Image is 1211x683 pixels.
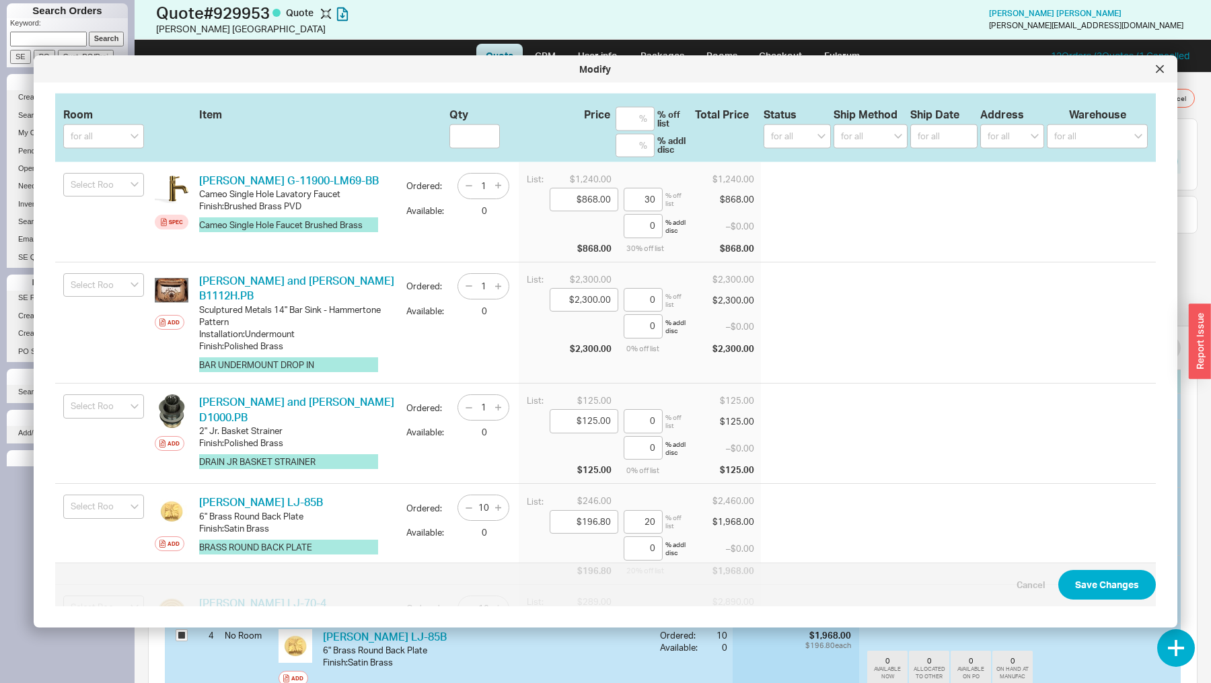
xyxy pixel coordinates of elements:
[910,107,978,122] div: Ship Date
[156,3,609,22] h1: Quote # 929953
[199,357,378,372] button: BAR UNDERMOUNT DROP IN
[460,426,508,438] div: 0
[686,495,757,507] div: $2,460.00
[703,629,727,641] div: 10
[199,107,388,119] div: Item
[665,217,689,233] div: % addl disc
[660,641,703,653] div: Available:
[155,214,188,229] a: Spec
[686,394,757,406] div: $125.00
[624,187,663,211] input: %
[953,666,988,680] div: AVAILABLE ON PO
[199,395,394,423] a: [PERSON_NAME] and [PERSON_NAME] D1000.PB
[550,240,618,256] div: $868.00
[616,107,655,131] input: %
[279,629,312,663] img: Jessica_Knob_SB_LJ-58_w_6__backplate_LJ-85_LJH_wrong_color_mh3cdg
[58,50,114,64] input: Cust. PO/Proj
[199,173,379,186] a: [PERSON_NAME] G-11900-LM69-BB
[406,304,449,316] div: Available:
[814,44,869,68] a: Fulcrum
[460,204,508,216] div: 0
[616,133,655,157] input: %
[624,464,680,475] div: 0 % off list
[686,273,757,285] div: $2,300.00
[550,340,618,356] div: $2,300.00
[550,273,618,285] div: $2,300.00
[7,197,128,211] a: Inventory
[476,44,523,68] a: Quote
[624,243,680,254] div: 30 % off list
[63,273,144,297] input: Select Room
[7,326,128,340] a: Create DS PO
[665,191,689,207] div: % off list
[18,147,72,155] span: Pending Review
[805,629,851,641] div: $1,968.00
[686,515,757,528] div: $1,968.00
[406,390,447,413] div: Ordered:
[155,172,188,206] img: G-11900-LM69-BB_xkhfej
[323,644,649,656] div: 6" Brass Round Back Plate
[686,193,757,205] div: $868.00
[199,303,396,327] div: Sculptured Metals 14" Bar Sink - Hammertone Pattern
[199,495,323,509] a: [PERSON_NAME] LJ-85B
[63,394,144,419] input: Select Room
[406,491,447,513] div: Ordered:
[34,50,55,64] input: PO
[989,8,1122,18] span: [PERSON_NAME] [PERSON_NAME]
[7,232,128,246] a: Email Templates
[624,214,663,238] input: %
[686,441,757,454] div: – $0.00
[63,124,144,149] input: for all
[7,369,128,385] div: Users Admin
[686,293,757,305] div: $2,300.00
[665,439,689,456] div: % addl disc
[131,182,139,187] svg: open menu
[527,172,544,184] div: List:
[155,495,188,528] img: Jessica_Knob_SB_LJ-58_w_6__backplate_LJ-85_LJH_wrong_color_mh3cdg
[989,9,1122,18] a: [PERSON_NAME] [PERSON_NAME]
[686,240,757,256] div: $868.00
[199,273,394,301] a: [PERSON_NAME] and [PERSON_NAME] B1112H.PB
[63,495,144,519] input: Select Room
[550,462,618,478] div: $125.00
[665,540,689,556] div: % addl disc
[168,538,180,549] div: Add
[155,536,184,551] button: Add
[155,394,188,428] img: 121492
[323,656,649,668] div: Finish : Satin Brass
[199,454,378,469] button: DRAIN JR BASKET STRAINER
[714,641,727,653] div: 0
[624,343,680,354] div: 0 % off list
[169,216,183,227] div: Spec
[7,450,128,466] div: Store Settings
[7,3,128,18] h1: Search Orders
[665,291,689,308] div: % off list
[7,108,128,122] a: Search Orders
[686,542,757,554] div: – $0.00
[657,110,688,127] div: % off list
[406,168,447,191] div: Ordered:
[969,656,974,666] div: 0
[7,161,128,176] a: Open Quotes
[980,107,1044,122] div: Address
[989,21,1183,30] div: [PERSON_NAME][EMAIL_ADDRESS][DOMAIN_NAME]
[7,275,128,291] div: Purchase Orders
[7,179,128,193] a: Needs Follow Up(80)
[686,172,757,184] div: $1,240.00
[131,282,139,287] svg: open menu
[764,107,831,122] div: Status
[199,425,396,437] div: 2" Jr. Basket Strainer
[168,438,180,449] div: Add
[630,44,694,68] a: Packages
[7,250,128,264] a: SE Quotes
[10,50,31,64] input: SE
[199,187,396,199] div: Cameo Single Hole Lavatory Faucet
[199,437,396,449] div: Finish : Polished Brass
[885,656,890,666] div: 0
[660,629,703,641] div: Ordered:
[1058,571,1156,600] button: Save Changes
[805,641,851,649] div: $196.80 each
[696,44,747,68] a: Rooms
[624,287,663,312] input: %
[665,513,689,530] div: % off list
